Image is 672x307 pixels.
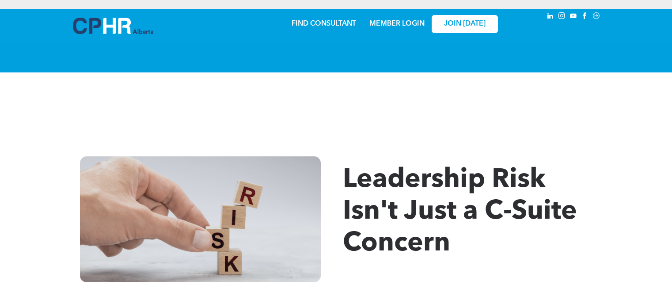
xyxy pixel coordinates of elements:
span: JOIN [DATE] [444,20,486,28]
a: linkedin [546,11,555,23]
img: A blue and white logo for cp alberta [73,18,153,34]
span: Leadership Risk Isn't Just a C-Suite Concern [343,167,577,257]
a: JOIN [DATE] [432,15,498,33]
a: FIND CONSULTANT [292,20,356,27]
a: MEMBER LOGIN [369,20,425,27]
a: instagram [557,11,567,23]
a: Social network [592,11,601,23]
a: youtube [569,11,578,23]
a: facebook [580,11,590,23]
